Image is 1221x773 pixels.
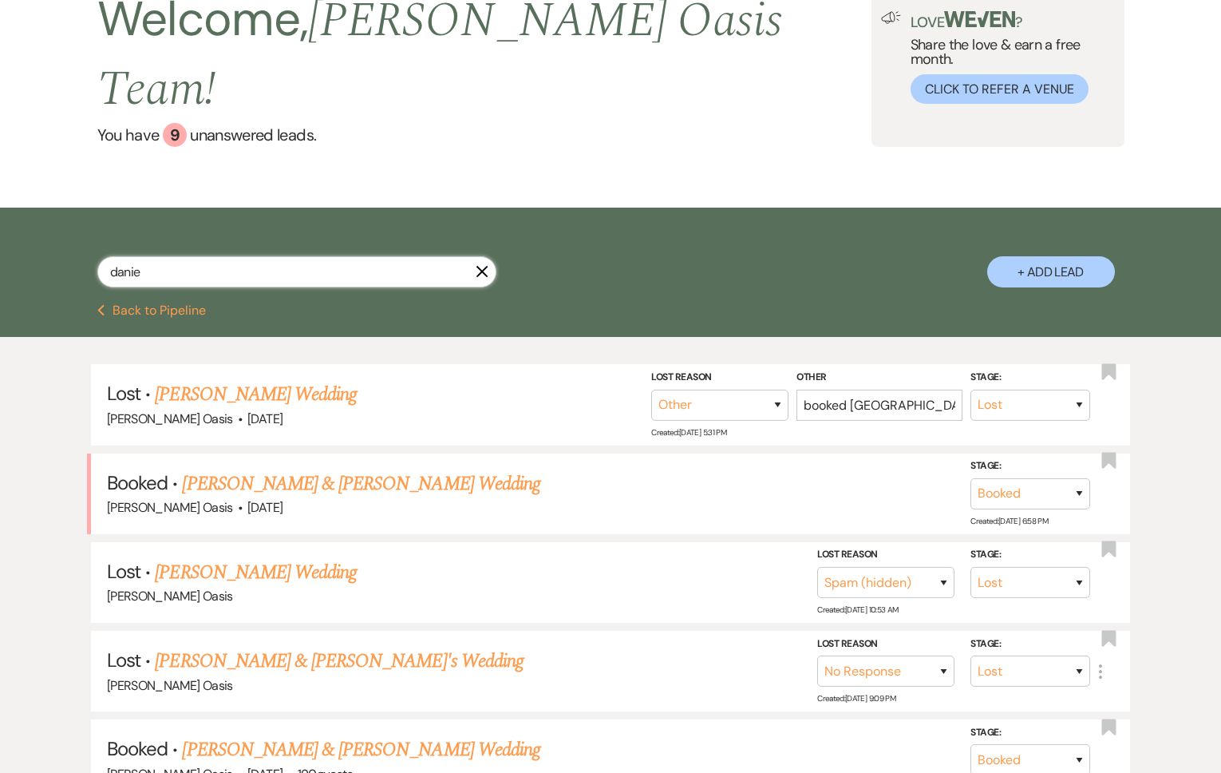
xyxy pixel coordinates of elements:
a: [PERSON_NAME] & [PERSON_NAME] Wedding [182,470,539,498]
span: Lost [107,381,140,406]
span: [DATE] [247,410,283,427]
label: Lost Reason [817,546,954,564]
button: Back to Pipeline [97,304,207,317]
a: [PERSON_NAME] & [PERSON_NAME] Wedding [182,735,539,764]
div: Share the love & earn a free month. [901,11,1115,104]
span: [PERSON_NAME] Oasis [107,410,233,427]
a: [PERSON_NAME] Wedding [155,380,357,409]
span: Created: [DATE] 5:31 PM [651,427,726,438]
span: Lost [107,559,140,584]
label: Lost Reason [651,369,788,386]
span: Created: [DATE] 10:53 AM [817,605,898,615]
span: Booked [107,736,168,761]
span: [DATE] [247,499,283,516]
input: Search by name, event date, email address or phone number [97,256,496,287]
label: Stage: [970,636,1090,653]
a: [PERSON_NAME] Wedding [155,558,357,587]
label: Lost Reason [817,636,954,653]
p: Love ? [911,11,1115,30]
button: + Add Lead [987,256,1115,287]
span: Lost [107,648,140,672]
img: weven-logo-green.svg [944,11,1015,27]
label: Other [796,369,962,386]
span: Created: [DATE] 6:58 PM [970,516,1048,526]
span: Booked [107,470,168,495]
label: Stage: [970,458,1090,475]
span: [PERSON_NAME] Oasis [107,499,233,516]
label: Stage: [970,369,1090,386]
label: Stage: [970,546,1090,564]
button: Click to Refer a Venue [911,74,1089,104]
span: [PERSON_NAME] Oasis [107,677,233,694]
img: loud-speaker-illustration.svg [881,11,901,24]
a: You have 9 unanswered leads. [97,123,871,147]
span: [PERSON_NAME] Oasis [107,588,233,605]
span: Created: [DATE] 9:09 PM [817,693,895,704]
label: Stage: [970,724,1090,742]
div: 9 [163,123,187,147]
a: [PERSON_NAME] & [PERSON_NAME]'s Wedding [155,647,524,676]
